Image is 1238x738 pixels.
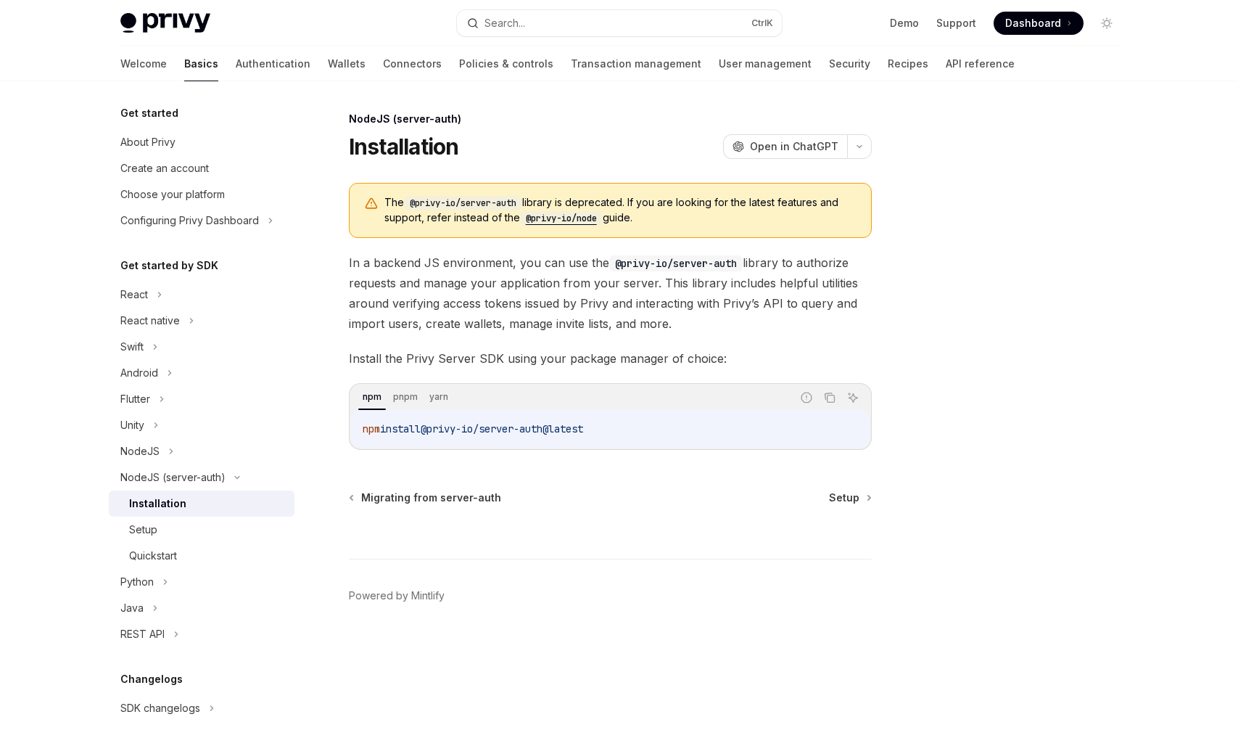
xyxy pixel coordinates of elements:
svg: Warning [364,197,379,211]
a: Create an account [109,155,294,181]
span: Setup [829,491,859,505]
div: Setup [129,521,157,538]
a: Support [936,16,976,30]
a: Demo [890,16,919,30]
button: Flutter [109,386,294,412]
button: Ask AI [843,388,862,407]
button: SDK changelogs [109,695,294,721]
div: NodeJS (server-auth) [349,112,872,126]
button: REST API [109,621,294,647]
button: NodeJS (server-auth) [109,464,294,491]
a: Powered by Mintlify [349,589,445,603]
div: Search... [484,15,525,32]
a: Welcome [120,46,167,81]
span: @privy-io/server-auth@latest [421,422,583,435]
button: Unity [109,412,294,438]
button: Copy the contents from the code block [820,388,839,407]
a: Choose your platform [109,181,294,208]
div: Choose your platform [120,186,225,203]
img: light logo [120,13,210,33]
div: NodeJS [120,443,160,460]
a: Setup [109,517,294,543]
div: Flutter [120,390,150,408]
a: Recipes [888,46,928,81]
div: Java [120,599,144,617]
div: Swift [120,338,144,356]
a: Migrating from server-auth [350,491,501,505]
div: SDK changelogs [120,700,200,717]
button: Report incorrect code [797,388,816,407]
div: REST API [120,626,165,643]
div: Python [120,573,154,591]
a: Connectors [383,46,442,81]
button: Java [109,595,294,621]
h1: Installation [349,134,459,160]
a: Wallets [328,46,366,81]
div: Create an account [120,160,209,177]
a: API reference [946,46,1015,81]
a: Authentication [236,46,310,81]
div: Unity [120,417,144,434]
div: npm [358,388,386,406]
span: Dashboard [1005,16,1061,30]
div: yarn [425,388,453,406]
h5: Get started by SDK [120,257,218,274]
button: Configuring Privy Dashboard [109,208,294,234]
code: @privy-io/server-auth [609,255,743,271]
button: Search...CtrlK [457,10,782,36]
a: About Privy [109,129,294,155]
a: Transaction management [571,46,701,81]
h5: Changelogs [120,671,183,688]
button: React native [109,308,294,334]
div: Quickstart [129,547,177,565]
button: NodeJS [109,438,294,464]
a: Basics [184,46,218,81]
a: Security [829,46,870,81]
button: Android [109,360,294,386]
a: @privy-io/node [520,211,603,224]
a: Policies & controls [459,46,553,81]
button: Python [109,569,294,595]
div: React native [120,312,180,329]
div: Android [120,364,158,382]
h5: Get started [120,104,178,122]
span: The library is deprecated. If you are looking for the latest features and support, refer instead ... [384,195,857,226]
span: Open in ChatGPT [750,139,838,154]
a: Quickstart [109,543,294,569]
div: Installation [129,495,186,512]
button: React [109,282,294,308]
a: Dashboard [994,12,1084,35]
span: npm [363,422,380,435]
code: @privy-io/node [520,211,603,226]
button: Swift [109,334,294,360]
div: React [120,286,148,303]
span: Install the Privy Server SDK using your package manager of choice: [349,348,872,369]
span: install [380,422,421,435]
div: NodeJS (server-auth) [120,469,226,486]
div: Configuring Privy Dashboard [120,212,259,229]
a: Installation [109,491,294,517]
a: User management [719,46,812,81]
span: Ctrl K [751,17,773,29]
div: About Privy [120,134,176,151]
a: Setup [829,491,870,505]
span: Migrating from server-auth [361,491,501,505]
button: Toggle dark mode [1095,12,1118,35]
div: pnpm [389,388,422,406]
code: @privy-io/server-auth [404,196,522,210]
span: In a backend JS environment, you can use the library to authorize requests and manage your applic... [349,253,872,334]
button: Open in ChatGPT [723,134,847,159]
